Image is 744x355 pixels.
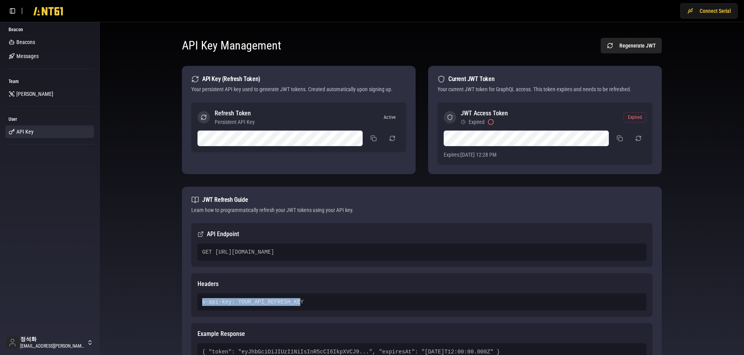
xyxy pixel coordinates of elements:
[197,329,646,339] h3: Example Response
[197,293,646,311] div: x-api-key: YOUR_API_REFRESH_KEY
[437,85,652,93] div: Your current JWT token for GraphQL access. This token expires and needs to be refreshed.
[5,75,94,88] div: Team
[437,75,652,83] div: Current JWT Token
[601,38,662,53] button: Regenerate JWT
[5,88,94,100] a: [PERSON_NAME]
[191,85,406,93] div: Your persistent API key used to generate JWT tokens. Created automatically upon signing up.
[16,90,53,98] span: [PERSON_NAME]
[624,112,646,122] div: Expired
[5,125,94,138] a: API Key
[16,128,33,136] span: API Key
[191,75,406,83] div: API Key (Refresh Token)
[5,36,94,48] a: Beacons
[16,38,35,46] span: Beacons
[20,343,85,349] span: [EMAIL_ADDRESS][PERSON_NAME][DOMAIN_NAME]
[680,3,738,19] button: Connect Serial
[3,333,96,352] button: 정석화[EMAIL_ADDRESS][PERSON_NAME][DOMAIN_NAME]
[197,244,646,261] div: GET [URL][DOMAIN_NAME]
[469,118,485,126] span: Expired
[444,151,646,159] div: Expires: [DATE] 12:28 PM
[5,113,94,125] div: User
[215,118,255,126] span: Persistent API Key
[215,109,255,118] h3: Refresh Token
[461,109,508,118] h3: JWT Access Token
[16,52,39,60] span: Messages
[197,279,646,289] h3: Headers
[5,23,94,36] div: Beacon
[379,112,400,122] div: Active
[182,39,281,53] h1: API Key Management
[197,230,646,239] h3: API Endpoint
[20,336,85,343] span: 정석화
[191,206,652,214] div: Learn how to programmatically refresh your JWT tokens using your API key.
[5,50,94,62] a: Messages
[191,196,652,204] div: JWT Refresh Guide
